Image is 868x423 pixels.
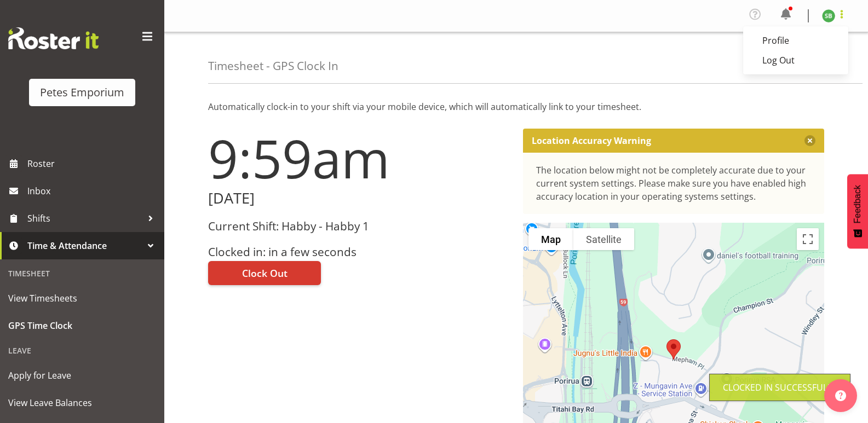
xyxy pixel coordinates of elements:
span: Clock Out [242,266,288,280]
h3: Clocked in: in a few seconds [208,246,510,258]
a: View Timesheets [3,285,162,312]
h3: Current Shift: Habby - Habby 1 [208,220,510,233]
img: stephanie-burden9828.jpg [822,9,835,22]
span: Time & Attendance [27,237,142,254]
div: Timesheet [3,262,162,285]
a: Profile [743,31,848,50]
div: The location below might not be completely accurate due to your current system settings. Please m... [536,164,812,203]
span: View Timesheets [8,290,156,306]
img: Rosterit website logo [8,27,99,49]
button: Show satellite imagery [573,228,634,250]
button: Show street map [528,228,573,250]
a: Apply for Leave [3,362,162,389]
a: View Leave Balances [3,389,162,416]
span: Inbox [27,183,159,199]
span: Apply for Leave [8,367,156,384]
div: Clocked in Successfully [723,381,837,394]
button: Clock Out [208,261,321,285]
a: Log Out [743,50,848,70]
h4: Timesheet - GPS Clock In [208,60,338,72]
button: Toggle fullscreen view [797,228,819,250]
button: Feedback - Show survey [847,174,868,248]
h2: [DATE] [208,190,510,207]
h1: 9:59am [208,129,510,188]
p: Automatically clock-in to your shift via your mobile device, which will automatically link to you... [208,100,824,113]
a: GPS Time Clock [3,312,162,339]
span: GPS Time Clock [8,317,156,334]
button: Close message [804,135,815,146]
div: Petes Emporium [40,84,124,101]
span: Roster [27,155,159,172]
span: Shifts [27,210,142,227]
div: Leave [3,339,162,362]
span: View Leave Balances [8,395,156,411]
span: Feedback [853,185,863,223]
img: help-xxl-2.png [835,390,846,401]
p: Location Accuracy Warning [532,135,651,146]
